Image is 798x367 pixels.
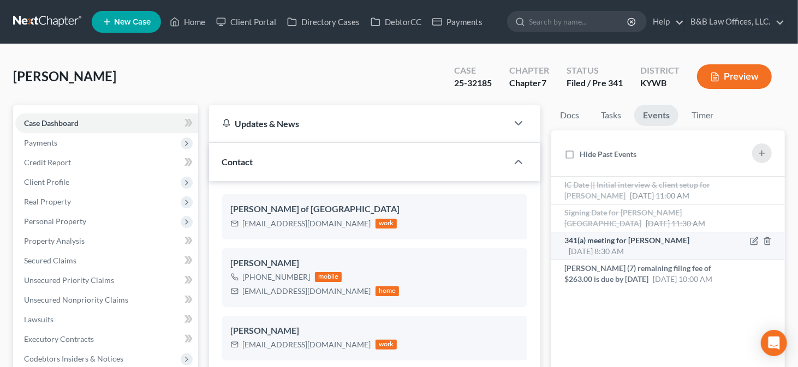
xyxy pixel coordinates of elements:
span: 341(a) meeting for [PERSON_NAME] [564,236,689,245]
span: [DATE] 8:30 AM [569,246,624,256]
div: Case [454,64,492,77]
a: Client Portal [211,12,282,32]
a: Help [647,12,684,32]
a: Payments [427,12,488,32]
span: Payments [24,138,57,147]
span: [DATE] 10:00 AM [653,274,712,284]
span: 7 [541,77,546,88]
span: [PERSON_NAME] (7) remaining filing fee of $263.00 is due by [DATE] [564,263,711,284]
div: Open Intercom Messenger [761,330,787,356]
div: District [640,64,680,77]
span: [DATE] 11:00 AM [630,191,689,200]
div: [EMAIL_ADDRESS][DOMAIN_NAME] [243,218,371,229]
span: Client Profile [24,177,69,186]
div: 25-32185 [454,77,492,89]
span: Contact [222,157,253,167]
a: Directory Cases [282,12,365,32]
span: Executory Contracts [24,334,94,344]
a: DebtorCC [365,12,427,32]
div: home [376,286,400,296]
span: Codebtors Insiders & Notices [24,354,123,363]
a: Tasks [592,105,630,126]
a: Executory Contracts [15,329,198,349]
span: [DATE] 11:30 AM [646,219,705,228]
span: New Case [114,18,151,26]
a: Lawsuits [15,310,198,329]
a: Docs [551,105,588,126]
div: work [376,340,397,350]
span: [PERSON_NAME] [13,68,116,84]
button: Preview [697,64,772,89]
div: [PERSON_NAME] [231,257,519,270]
div: [PERSON_NAME] [231,324,519,338]
a: Unsecured Priority Claims [15,270,198,290]
div: [PHONE_NUMBER] [243,272,311,282]
a: B&B Law Offices, LLC. [685,12,784,32]
span: Credit Report [24,158,71,167]
div: Chapter [509,64,549,77]
div: [EMAIL_ADDRESS][DOMAIN_NAME] [243,286,371,297]
div: work [376,219,397,228]
div: KYWB [640,77,680,89]
a: Events [634,105,678,126]
a: Case Dashboard [15,113,198,133]
span: Case Dashboard [24,118,79,128]
span: Hide Past Events [580,149,636,159]
span: Unsecured Nonpriority Claims [24,295,128,304]
a: Timer [683,105,722,126]
span: IC Date || Initial interview & client setup for [PERSON_NAME] [564,180,710,200]
input: Search by name... [529,11,629,32]
a: Home [164,12,211,32]
div: Chapter [509,77,549,89]
a: Secured Claims [15,251,198,270]
span: Unsecured Priority Claims [24,275,114,285]
span: Property Analysis [24,236,85,245]
div: Filed / Pre 341 [567,77,623,89]
div: Status [567,64,623,77]
a: Credit Report [15,153,198,172]
a: Unsecured Nonpriority Claims [15,290,198,310]
span: Secured Claims [24,256,76,265]
div: [PERSON_NAME] of [GEOGRAPHIC_DATA] [231,203,519,216]
div: Updates & News [222,118,495,129]
span: Lawsuits [24,315,53,324]
a: Property Analysis [15,231,198,251]
div: mobile [315,272,342,282]
span: Personal Property [24,216,86,226]
span: Signing Date for [PERSON_NAME][GEOGRAPHIC_DATA] [564,208,682,228]
div: [EMAIL_ADDRESS][DOMAIN_NAME] [243,339,371,350]
span: Real Property [24,197,71,206]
